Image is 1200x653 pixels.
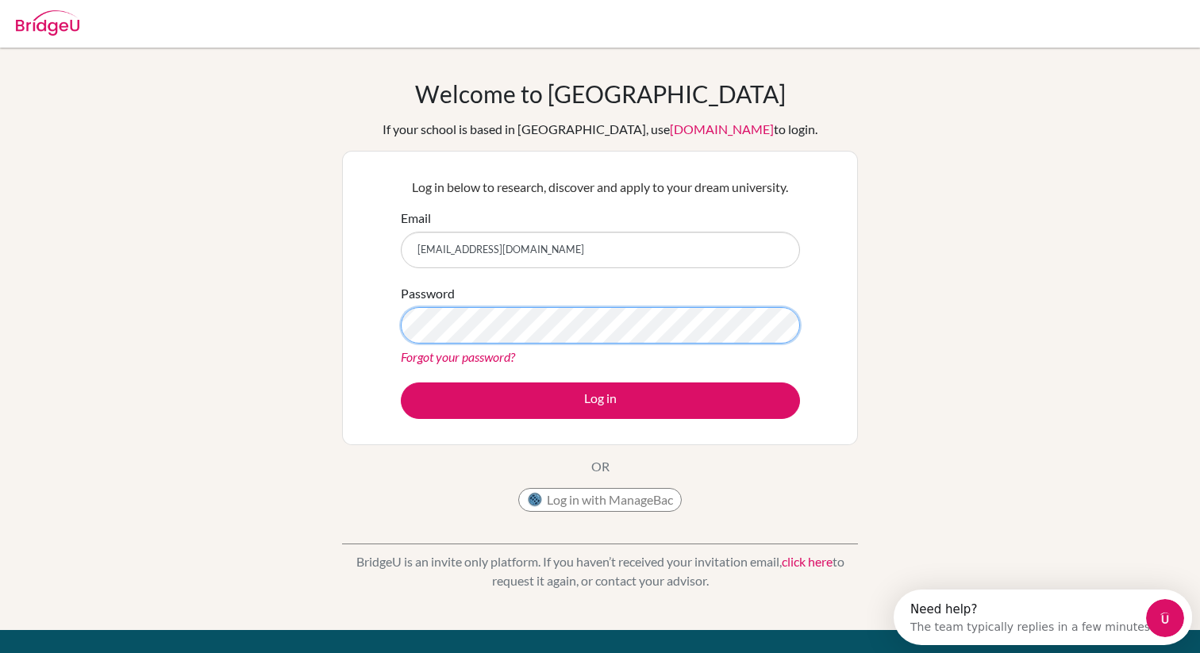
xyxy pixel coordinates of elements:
[17,13,260,26] div: Need help?
[401,349,515,364] a: Forgot your password?
[591,457,610,476] p: OR
[17,26,260,43] div: The team typically replies in a few minutes.
[401,284,455,303] label: Password
[894,590,1192,645] iframe: Intercom live chat discovery launcher
[782,554,833,569] a: click here
[401,382,800,419] button: Log in
[342,552,858,590] p: BridgeU is an invite only platform. If you haven’t received your invitation email, to request it ...
[670,121,774,136] a: [DOMAIN_NAME]
[1146,599,1184,637] iframe: Intercom live chat
[16,10,79,36] img: Bridge-U
[401,209,431,228] label: Email
[6,6,307,50] div: Open Intercom Messenger
[415,79,786,108] h1: Welcome to [GEOGRAPHIC_DATA]
[383,120,817,139] div: If your school is based in [GEOGRAPHIC_DATA], use to login.
[401,178,800,197] p: Log in below to research, discover and apply to your dream university.
[518,488,682,512] button: Log in with ManageBac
